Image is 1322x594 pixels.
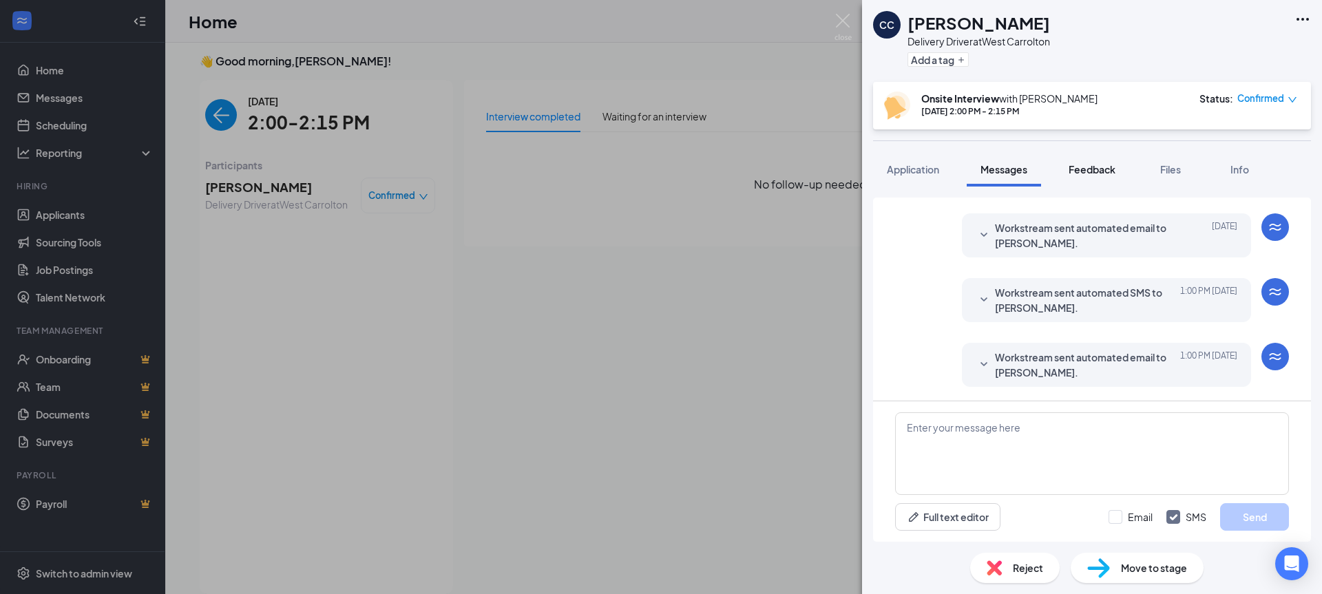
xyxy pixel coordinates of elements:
[1237,92,1284,105] span: Confirmed
[976,357,992,373] svg: SmallChevronDown
[907,11,1050,34] h1: [PERSON_NAME]
[907,52,969,67] button: PlusAdd a tag
[957,56,965,64] svg: Plus
[995,285,1175,315] span: Workstream sent automated SMS to [PERSON_NAME].
[1013,560,1043,575] span: Reject
[1121,560,1187,575] span: Move to stage
[1212,220,1237,251] span: [DATE]
[895,503,1000,531] button: Full text editorPen
[1180,285,1237,315] span: [DATE] 1:00 PM
[887,163,939,176] span: Application
[879,18,894,32] div: CC
[1180,350,1237,380] span: [DATE] 1:00 PM
[921,105,1098,117] div: [DATE] 2:00 PM - 2:15 PM
[1230,163,1249,176] span: Info
[1267,219,1283,235] svg: WorkstreamLogo
[995,220,1175,251] span: Workstream sent automated email to [PERSON_NAME].
[1294,11,1311,28] svg: Ellipses
[921,92,999,105] b: Onsite Interview
[1288,95,1297,105] span: down
[1220,503,1289,531] button: Send
[921,92,1098,105] div: with [PERSON_NAME]
[976,227,992,244] svg: SmallChevronDown
[1069,163,1115,176] span: Feedback
[976,292,992,308] svg: SmallChevronDown
[1267,348,1283,365] svg: WorkstreamLogo
[1199,92,1233,105] div: Status :
[907,510,921,524] svg: Pen
[1275,547,1308,580] div: Open Intercom Messenger
[980,163,1027,176] span: Messages
[907,34,1050,48] div: Delivery Driver at West Carrolton
[1267,284,1283,300] svg: WorkstreamLogo
[995,350,1175,380] span: Workstream sent automated email to [PERSON_NAME].
[1160,163,1181,176] span: Files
